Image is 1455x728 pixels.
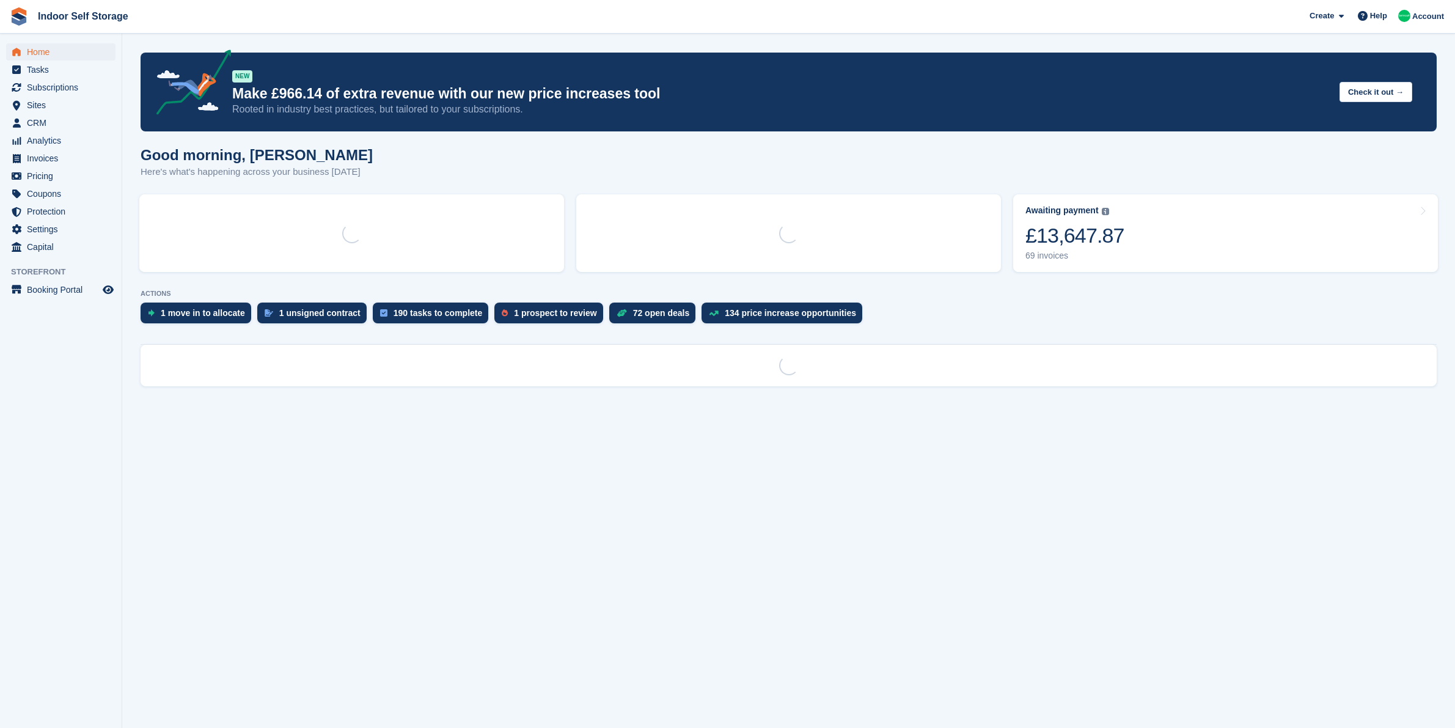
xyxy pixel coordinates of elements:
span: CRM [27,114,100,131]
a: menu [6,281,115,298]
a: menu [6,238,115,256]
span: Tasks [27,61,100,78]
a: menu [6,97,115,114]
p: Make £966.14 of extra revenue with our new price increases tool [232,85,1330,103]
div: NEW [232,70,252,83]
span: Analytics [27,132,100,149]
span: Settings [27,221,100,238]
img: move_ins_to_allocate_icon-fdf77a2bb77ea45bf5b3d319d69a93e2d87916cf1d5bf7949dd705db3b84f3ca.svg [148,309,155,317]
div: 1 unsigned contract [279,308,361,318]
a: menu [6,150,115,167]
span: Sites [27,97,100,114]
img: deal-1b604bf984904fb50ccaf53a9ad4b4a5d6e5aea283cecdc64d6e3604feb123c2.svg [617,309,627,317]
a: 1 unsigned contract [257,303,373,329]
a: menu [6,79,115,96]
a: menu [6,61,115,78]
a: menu [6,185,115,202]
img: prospect-51fa495bee0391a8d652442698ab0144808aea92771e9ea1ae160a38d050c398.svg [502,309,508,317]
a: Preview store [101,282,115,297]
p: Rooted in industry best practices, but tailored to your subscriptions. [232,103,1330,116]
a: menu [6,167,115,185]
p: Here's what's happening across your business [DATE] [141,165,373,179]
span: Storefront [11,266,122,278]
a: menu [6,114,115,131]
a: 134 price increase opportunities [702,303,868,329]
span: Capital [27,238,100,256]
span: Create [1310,10,1334,22]
h1: Good morning, [PERSON_NAME] [141,147,373,163]
img: task-75834270c22a3079a89374b754ae025e5fb1db73e45f91037f5363f120a921f8.svg [380,309,387,317]
img: contract_signature_icon-13c848040528278c33f63329250d36e43548de30e8caae1d1a13099fd9432cc5.svg [265,309,273,317]
a: 1 move in to allocate [141,303,257,329]
div: Awaiting payment [1025,205,1099,216]
span: Protection [27,203,100,220]
img: Helen Nicholls [1398,10,1410,22]
a: menu [6,43,115,61]
img: icon-info-grey-7440780725fd019a000dd9b08b2336e03edf1995a4989e88bcd33f0948082b44.svg [1102,208,1109,215]
div: 72 open deals [633,308,690,318]
span: Subscriptions [27,79,100,96]
div: 69 invoices [1025,251,1124,261]
div: 1 move in to allocate [161,308,245,318]
div: 134 price increase opportunities [725,308,856,318]
img: price_increase_opportunities-93ffe204e8149a01c8c9dc8f82e8f89637d9d84a8eef4429ea346261dce0b2c0.svg [709,311,719,316]
a: Awaiting payment £13,647.87 69 invoices [1013,194,1438,272]
span: Booking Portal [27,281,100,298]
img: price-adjustments-announcement-icon-8257ccfd72463d97f412b2fc003d46551f7dbcb40ab6d574587a9cd5c0d94... [146,50,232,119]
a: menu [6,203,115,220]
div: £13,647.87 [1025,223,1124,248]
a: menu [6,132,115,149]
img: stora-icon-8386f47178a22dfd0bd8f6a31ec36ba5ce8667c1dd55bd0f319d3a0aa187defe.svg [10,7,28,26]
a: menu [6,221,115,238]
div: 190 tasks to complete [394,308,483,318]
a: 72 open deals [609,303,702,329]
a: 190 tasks to complete [373,303,495,329]
span: Home [27,43,100,61]
span: Help [1370,10,1387,22]
button: Check it out → [1340,82,1412,102]
a: 1 prospect to review [494,303,609,329]
div: 1 prospect to review [514,308,596,318]
span: Account [1412,10,1444,23]
a: Indoor Self Storage [33,6,133,26]
span: Pricing [27,167,100,185]
p: ACTIONS [141,290,1437,298]
span: Coupons [27,185,100,202]
span: Invoices [27,150,100,167]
